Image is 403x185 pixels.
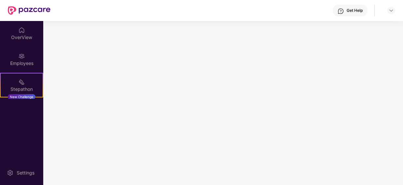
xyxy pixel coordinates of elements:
[18,79,25,85] img: svg+xml;base64,PHN2ZyB4bWxucz0iaHR0cDovL3d3dy53My5vcmcvMjAwMC9zdmciIHdpZHRoPSIyMSIgaGVpZ2h0PSIyMC...
[8,6,50,15] img: New Pazcare Logo
[18,53,25,59] img: svg+xml;base64,PHN2ZyBpZD0iRW1wbG95ZWVzIiB4bWxucz0iaHR0cDovL3d3dy53My5vcmcvMjAwMC9zdmciIHdpZHRoPS...
[347,8,363,13] div: Get Help
[389,8,394,13] img: svg+xml;base64,PHN2ZyBpZD0iRHJvcGRvd24tMzJ4MzIiIHhtbG5zPSJodHRwOi8vd3d3LnczLm9yZy8yMDAwL3N2ZyIgd2...
[18,27,25,33] img: svg+xml;base64,PHN2ZyBpZD0iSG9tZSIgeG1sbnM9Imh0dHA6Ly93d3cudzMub3JnLzIwMDAvc3ZnIiB3aWR0aD0iMjAiIG...
[15,170,36,176] div: Settings
[7,170,13,176] img: svg+xml;base64,PHN2ZyBpZD0iU2V0dGluZy0yMHgyMCIgeG1sbnM9Imh0dHA6Ly93d3cudzMub3JnLzIwMDAvc3ZnIiB3aW...
[8,94,35,99] div: New Challenge
[337,8,344,14] img: svg+xml;base64,PHN2ZyBpZD0iSGVscC0zMngzMiIgeG1sbnM9Imh0dHA6Ly93d3cudzMub3JnLzIwMDAvc3ZnIiB3aWR0aD...
[1,86,43,92] div: Stepathon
